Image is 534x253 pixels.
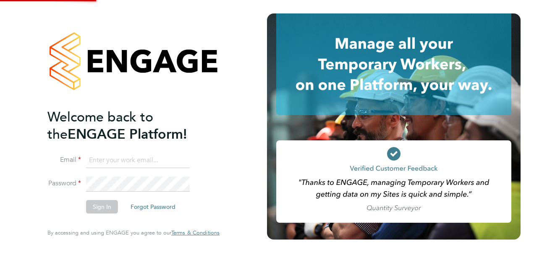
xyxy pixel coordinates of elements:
[47,155,81,164] label: Email
[86,153,190,168] input: Enter your work email...
[47,108,211,143] h2: ENGAGE Platform!
[47,179,81,188] label: Password
[124,200,182,213] button: Forgot Password
[86,200,118,213] button: Sign In
[171,229,220,236] a: Terms & Conditions
[47,229,220,236] span: By accessing and using ENGAGE you agree to our
[47,109,153,142] span: Welcome back to the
